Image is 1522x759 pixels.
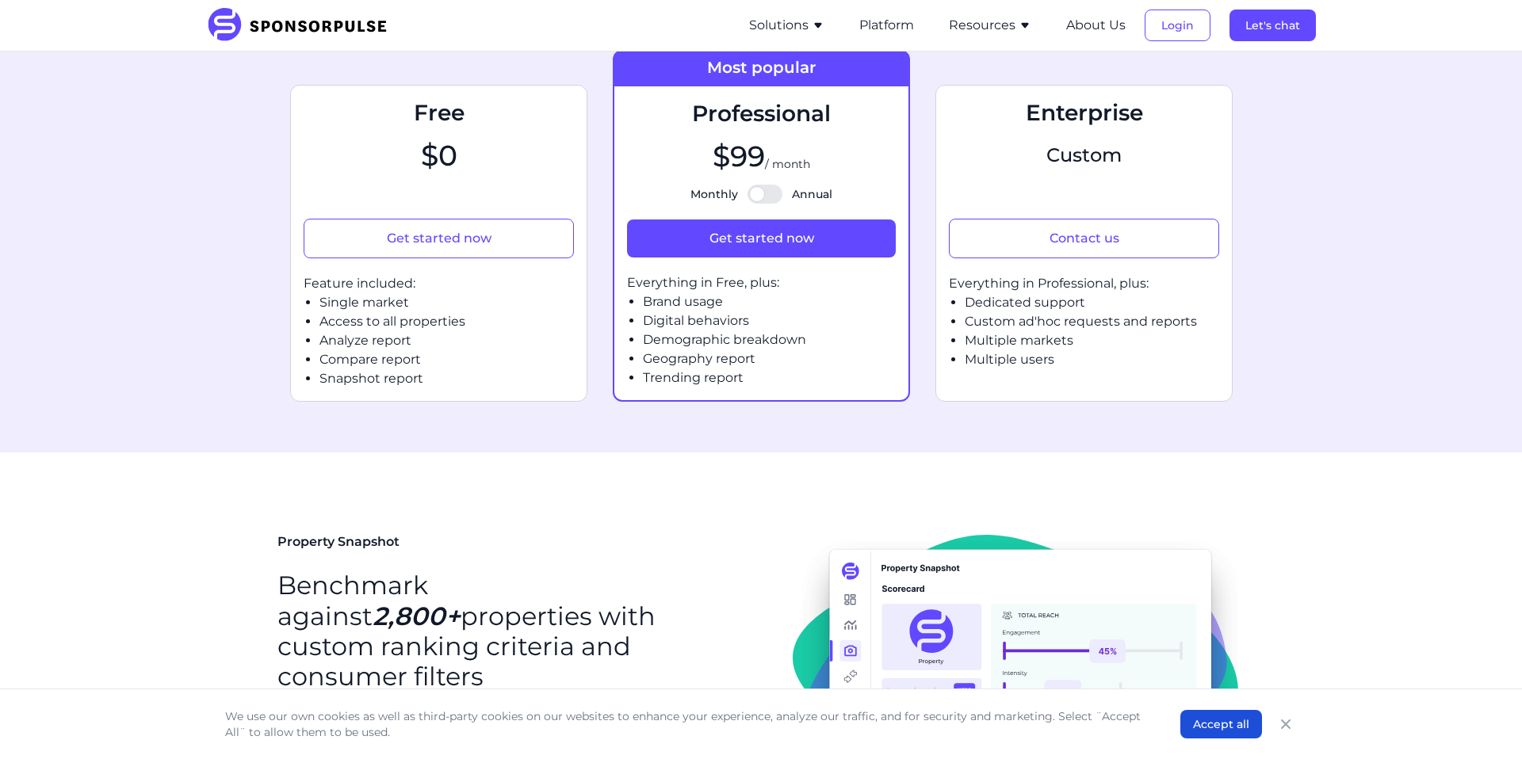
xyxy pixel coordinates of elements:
a: About Us [1066,18,1126,32]
span: Annual [792,186,832,202]
span: Property Snapshot [277,534,400,549]
h3: Professional [627,99,896,128]
li: Compare report [319,350,574,369]
li: Digital behaviors [643,311,896,330]
a: Let's chat [1229,18,1316,32]
li: Access to all properties [319,312,574,331]
button: Platform [859,16,914,35]
button: Contact us [949,219,1219,258]
button: Login [1145,10,1210,41]
li: Custom ad'hoc requests and reports [965,312,1219,331]
h3: Free [304,98,574,127]
button: Accept all [1180,710,1262,738]
a: Get started now [627,213,896,257]
button: Let's chat [1229,10,1316,41]
li: Demographic breakdown [643,330,896,349]
i: 2,800+ [373,601,461,631]
button: About Us [1066,16,1126,35]
li: Snapshot report [319,369,574,388]
span: Feature included: [304,276,415,291]
p: We use our own cookies as well as third-party cookies on our websites to enhance your experience,... [225,708,1149,740]
li: Trending report [643,368,896,387]
li: Geography report [643,349,896,368]
h3: Enterprise [949,98,1219,127]
button: Resources [949,16,1031,35]
li: Single market [319,293,574,312]
h2: Benchmark against properties with custom ranking criteria and consumer filters [277,570,736,692]
li: Analyze report [319,331,574,350]
li: Brand usage [643,292,896,311]
li: Multiple markets [965,331,1219,350]
li: Multiple users [965,350,1219,369]
button: Get started now [304,219,574,258]
iframe: Chat Widget [1443,683,1522,759]
span: Everything in Free, plus: [627,275,779,290]
a: Login [1145,18,1210,32]
span: / month [765,157,810,173]
span: $ 99 [713,140,765,172]
button: Get started now [627,219,896,257]
a: Contact us [949,212,1219,258]
div: Most popular [613,50,910,85]
span: Custom [949,139,1219,171]
li: Dedicated support [965,293,1219,312]
span: Everything in Professional, plus: [949,276,1149,291]
button: Solutions [749,16,824,35]
a: Platform [859,18,914,32]
span: Monthly [690,186,738,202]
span: $ 0 [421,139,457,171]
button: Close [1275,713,1297,735]
img: SponsorPulse [206,8,399,43]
